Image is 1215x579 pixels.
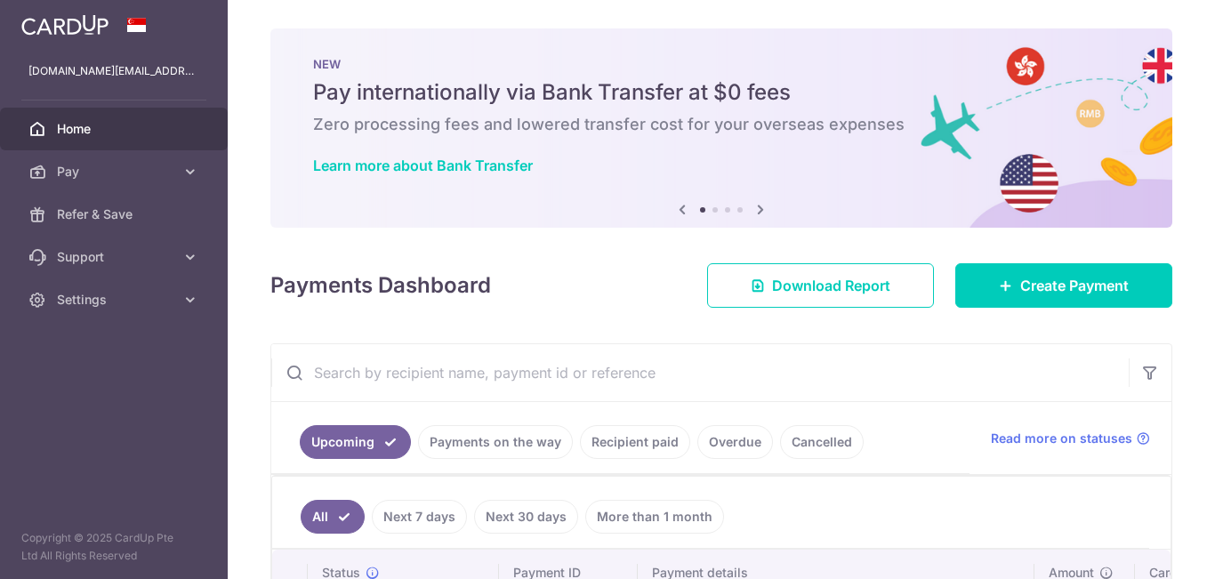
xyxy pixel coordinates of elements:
[372,500,467,534] a: Next 7 days
[271,344,1129,401] input: Search by recipient name, payment id or reference
[780,425,864,459] a: Cancelled
[991,430,1150,447] a: Read more on statuses
[313,78,1130,107] h5: Pay internationally via Bank Transfer at $0 fees
[991,430,1132,447] span: Read more on statuses
[580,425,690,459] a: Recipient paid
[418,425,573,459] a: Payments on the way
[57,163,174,181] span: Pay
[270,28,1172,228] img: Bank transfer banner
[772,275,890,296] span: Download Report
[300,425,411,459] a: Upcoming
[28,62,199,80] p: [DOMAIN_NAME][EMAIL_ADDRESS][DOMAIN_NAME]
[21,14,109,36] img: CardUp
[955,263,1172,308] a: Create Payment
[697,425,773,459] a: Overdue
[57,205,174,223] span: Refer & Save
[1101,526,1197,570] iframe: Opens a widget where you can find more information
[313,114,1130,135] h6: Zero processing fees and lowered transfer cost for your overseas expenses
[57,248,174,266] span: Support
[313,57,1130,71] p: NEW
[270,269,491,302] h4: Payments Dashboard
[474,500,578,534] a: Next 30 days
[57,120,174,138] span: Home
[1020,275,1129,296] span: Create Payment
[707,263,934,308] a: Download Report
[585,500,724,534] a: More than 1 month
[313,157,533,174] a: Learn more about Bank Transfer
[57,291,174,309] span: Settings
[301,500,365,534] a: All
